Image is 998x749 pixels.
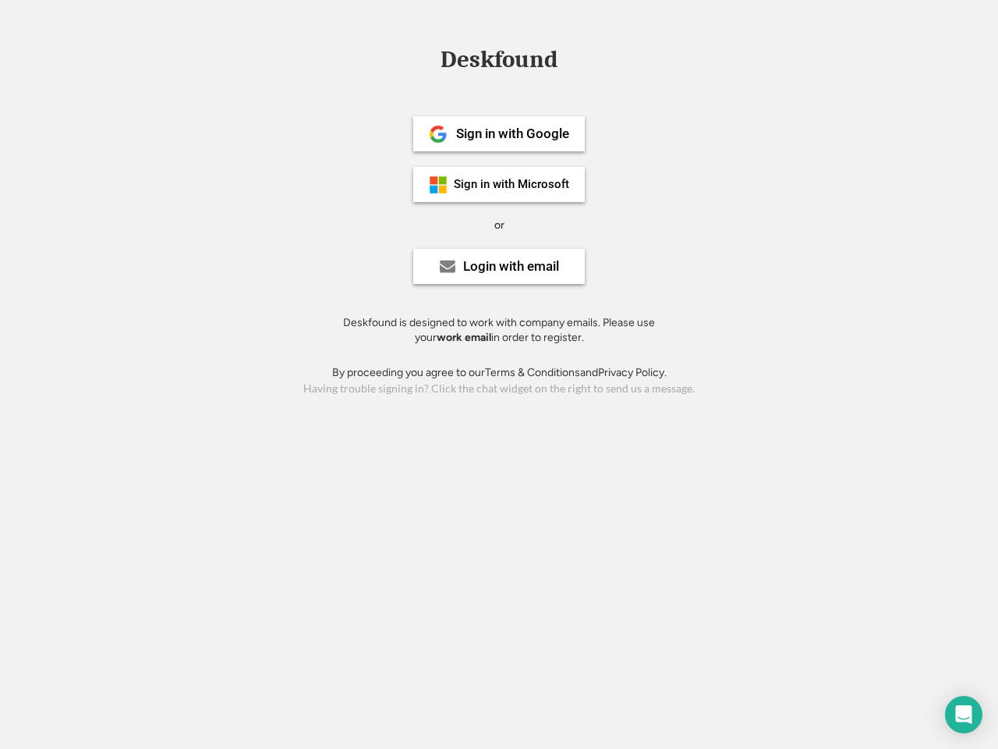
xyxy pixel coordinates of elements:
div: By proceeding you agree to our and [332,365,667,381]
img: ms-symbollockup_mssymbol_19.png [429,176,448,194]
div: Sign in with Google [456,127,569,140]
div: or [494,218,504,233]
div: Deskfound [433,48,565,72]
img: 1024px-Google__G__Logo.svg.png [429,125,448,144]
strong: work email [437,331,491,344]
a: Terms & Conditions [485,366,580,379]
a: Privacy Policy. [598,366,667,379]
div: Deskfound is designed to work with company emails. Please use your in order to register. [324,315,674,346]
div: Sign in with Microsoft [454,179,569,190]
div: Open Intercom Messenger [945,696,982,733]
div: Login with email [463,260,559,273]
